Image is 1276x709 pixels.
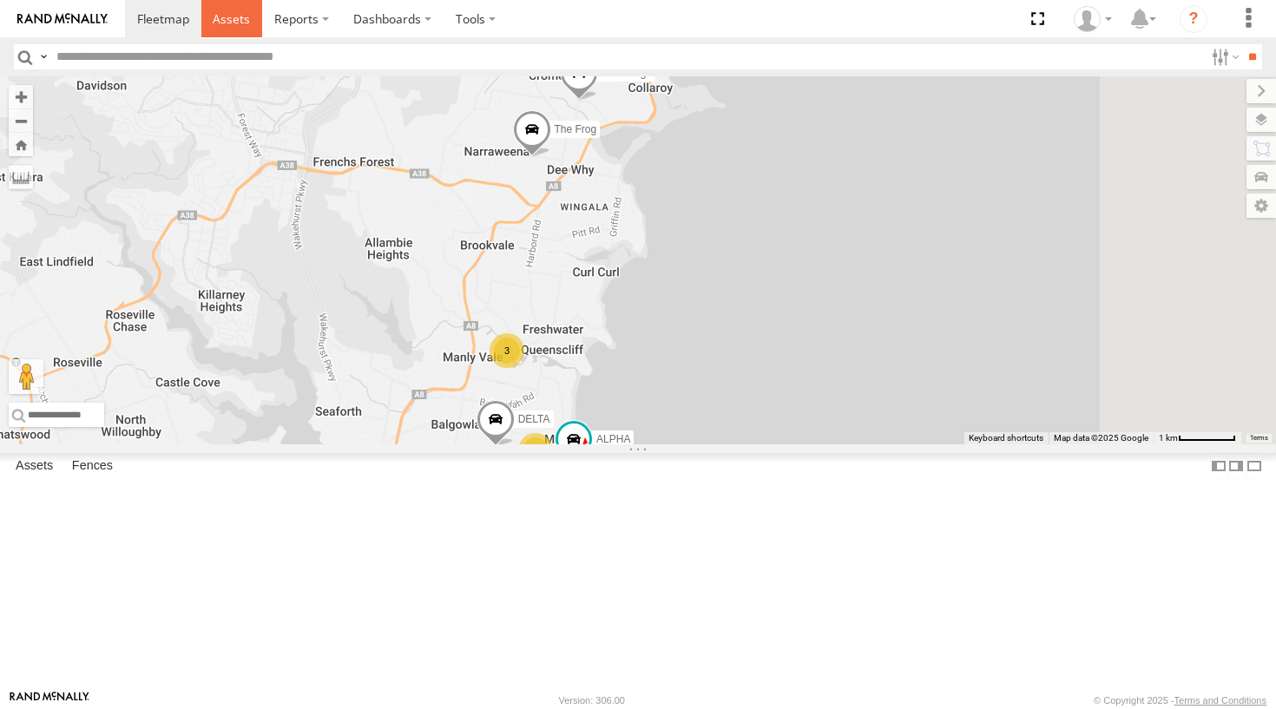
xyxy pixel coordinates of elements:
div: 2 [518,433,553,468]
button: Zoom in [9,85,33,108]
div: myBins Admin [1068,6,1118,32]
span: Map data ©2025 Google [1054,433,1148,443]
a: Terms (opens in new tab) [1250,435,1268,442]
a: Terms and Conditions [1174,695,1266,706]
span: The Frog [555,123,597,135]
label: Measure [9,165,33,189]
i: ? [1180,5,1207,33]
button: Zoom Home [9,133,33,156]
label: Dock Summary Table to the Left [1210,453,1227,478]
div: Version: 306.00 [559,695,625,706]
button: Keyboard shortcuts [969,432,1043,444]
button: Zoom out [9,108,33,133]
div: 3 [490,333,524,368]
label: Map Settings [1246,194,1276,218]
span: 1 km [1159,433,1178,443]
label: Search Filter Options [1205,44,1242,69]
span: ALPHA [596,433,630,445]
button: Drag Pegman onto the map to open Street View [9,359,43,394]
label: Hide Summary Table [1246,453,1263,478]
label: Assets [7,454,62,478]
label: Search Query [36,44,50,69]
a: Visit our Website [10,692,89,709]
div: © Copyright 2025 - [1094,695,1266,706]
label: Fences [63,454,122,478]
span: DELTA [518,414,550,426]
label: Dock Summary Table to the Right [1227,453,1245,478]
button: Map scale: 1 km per 63 pixels [1154,432,1241,444]
img: rand-logo.svg [17,13,108,25]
